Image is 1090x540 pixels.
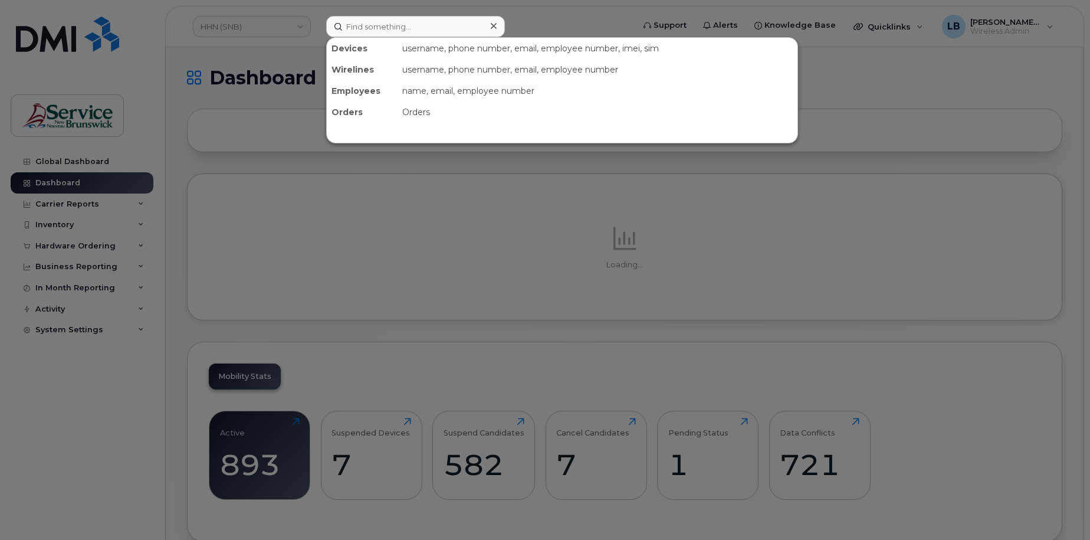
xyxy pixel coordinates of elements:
div: Orders [327,102,398,123]
div: username, phone number, email, employee number [398,59,797,80]
div: username, phone number, email, employee number, imei, sim [398,38,797,59]
div: Wirelines [327,59,398,80]
div: Orders [398,102,797,123]
div: Devices [327,38,398,59]
div: name, email, employee number [398,80,797,102]
div: Employees [327,80,398,102]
